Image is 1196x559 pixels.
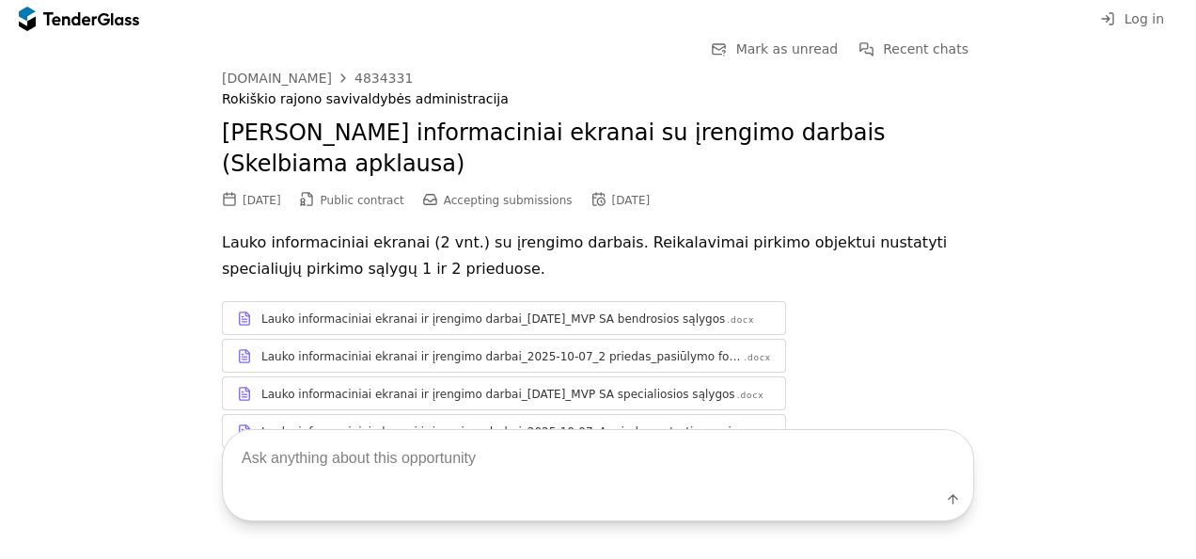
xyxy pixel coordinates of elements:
a: Lauko informaciniai ekranai ir įrengimo darbai_[DATE]_MVP SA specialiosios sąlygos.docx [222,376,786,410]
div: 4834331 [354,72,413,85]
div: Lauko informaciniai ekranai ir įrengimo darbai_[DATE]_MVP SA specialiosios sąlygos [261,387,735,402]
button: Log in [1094,8,1170,31]
div: [DATE] [612,194,651,207]
div: Lauko informaciniai ekranai ir įrengimo darbai_2025-10-07_2 priedas_pasiūlymo forma [261,349,742,364]
span: Recent chats [883,41,968,56]
a: [DOMAIN_NAME]4834331 [222,71,413,86]
span: Accepting submissions [444,194,573,207]
div: Lauko informaciniai ekranai ir įrengimo darbai_[DATE]_MVP SA bendrosios sąlygos [261,311,725,327]
h2: [PERSON_NAME] informaciniai ekranai su įrengimo darbais (Skelbiama apklausa) [222,118,974,181]
div: .docx [737,390,764,402]
a: Lauko informaciniai ekranai ir įrengimo darbai_[DATE]_MVP SA bendrosios sąlygos.docx [222,301,786,335]
button: Recent chats [853,38,974,61]
div: .docx [727,314,754,327]
div: [DOMAIN_NAME] [222,72,332,85]
button: Mark as unread [706,38,844,61]
div: [DATE] [243,194,281,207]
span: Mark as unread [736,41,839,56]
span: Log in [1125,11,1164,26]
div: .docx [744,352,771,364]
div: Rokiškio rajono savivaldybės administracija [222,91,974,107]
span: Public contract [321,194,404,207]
a: Lauko informaciniai ekranai ir įrengimo darbai_2025-10-07_2 priedas_pasiūlymo forma.docx [222,339,786,373]
p: Lauko informaciniai ekranai (2 vnt.) su įrengimo darbais. Reikalavimai pirkimo objektui nustatyti... [222,230,974,282]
